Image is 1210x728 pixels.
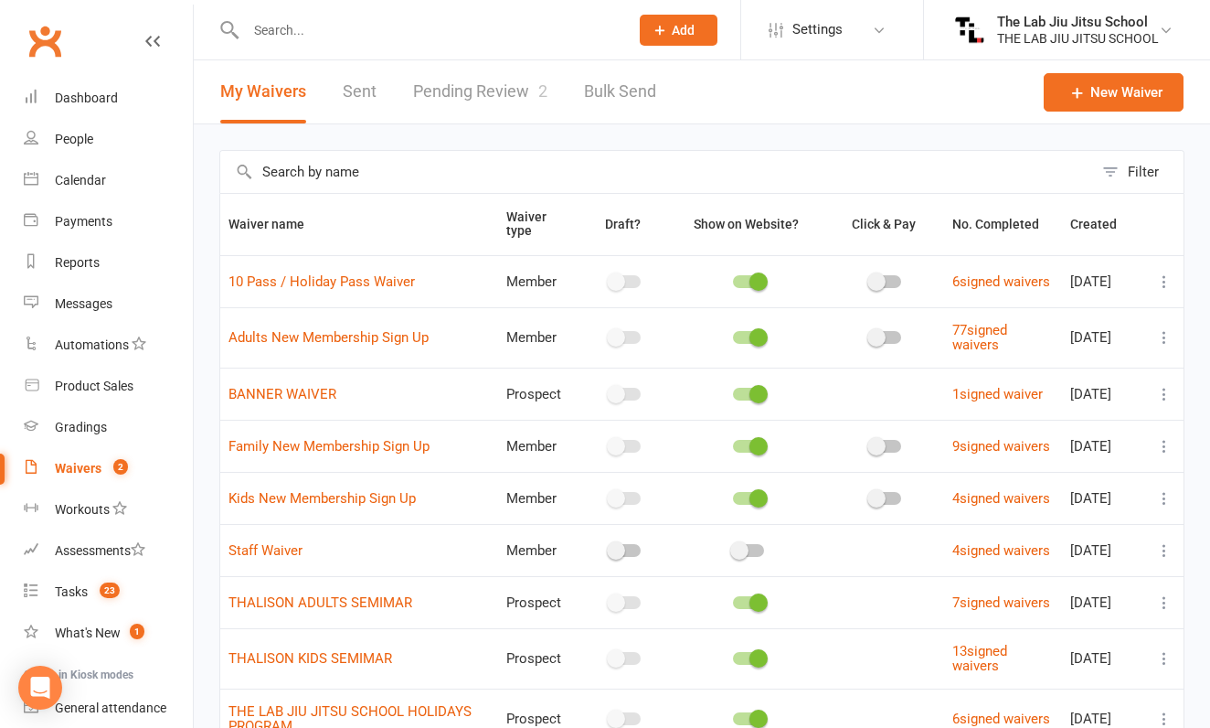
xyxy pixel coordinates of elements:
td: Member [498,255,580,307]
a: What's New1 [24,613,193,654]
div: General attendance [55,701,166,715]
a: Reports [24,242,193,284]
a: Dashboard [24,78,193,119]
a: Pending Review2 [413,60,547,123]
a: 4signed waivers [952,490,1050,507]
th: No. Completed [944,194,1062,255]
a: Automations [24,325,193,366]
a: 6signed waivers [952,711,1050,727]
div: Open Intercom Messenger [18,666,62,710]
span: Created [1070,217,1137,231]
span: Click & Pay [852,217,916,231]
div: Reports [55,255,100,270]
a: Adults New Membership Sign Up [228,329,429,346]
span: Show on Website? [694,217,799,231]
div: Gradings [55,420,107,434]
a: 1signed waiver [952,386,1043,402]
span: Settings [792,9,843,50]
span: Draft? [605,217,641,231]
a: Clubworx [22,18,68,64]
a: 9signed waivers [952,438,1050,455]
button: Click & Pay [835,213,936,235]
td: [DATE] [1062,255,1145,307]
div: Waivers [55,461,101,476]
td: [DATE] [1062,576,1145,628]
a: Calendar [24,160,193,201]
td: Member [498,307,580,368]
button: Show on Website? [677,213,819,235]
a: Sent [343,60,377,123]
a: 4signed waivers [952,542,1050,559]
a: BANNER WAIVER [228,386,336,402]
div: People [55,132,93,146]
div: Messages [55,296,112,311]
a: Messages [24,284,193,325]
span: 1 [130,624,144,639]
a: People [24,119,193,160]
a: 10 Pass / Holiday Pass Waiver [228,273,415,290]
button: My Waivers [220,60,306,123]
a: 7signed waivers [952,594,1050,611]
span: Add [672,23,695,37]
div: Assessments [55,543,145,558]
a: Workouts [24,489,193,530]
td: [DATE] [1062,628,1145,689]
a: 6signed waivers [952,273,1050,290]
td: Member [498,420,580,472]
span: Waiver name [228,217,324,231]
img: thumb_image1724036037.png [951,12,988,48]
td: Member [498,472,580,524]
td: Member [498,524,580,576]
div: Workouts [55,502,110,517]
a: THALISON ADULTS SEMIMAR [228,594,412,611]
a: Tasks 23 [24,572,193,613]
div: The Lab Jiu Jitsu School [997,14,1159,30]
a: Bulk Send [584,60,656,123]
a: Payments [24,201,193,242]
span: 2 [113,459,128,475]
td: Prospect [498,628,580,689]
a: Assessments [24,530,193,572]
td: Prospect [498,368,580,420]
a: 13signed waivers [952,643,1007,675]
td: Prospect [498,576,580,628]
a: Staff Waiver [228,542,302,559]
td: [DATE] [1062,420,1145,472]
a: Waivers 2 [24,448,193,489]
div: Automations [55,337,129,352]
input: Search by name [220,151,1093,193]
a: Kids New Membership Sign Up [228,490,416,507]
a: New Waiver [1044,73,1183,112]
td: [DATE] [1062,472,1145,524]
button: Draft? [589,213,661,235]
input: Search... [240,17,616,43]
button: Waiver name [228,213,324,235]
div: Product Sales [55,379,133,393]
div: Calendar [55,173,106,187]
div: What's New [55,626,121,640]
a: 77signed waivers [952,322,1007,354]
button: Add [640,15,717,46]
a: THALISON KIDS SEMIMAR [228,650,392,667]
span: 23 [100,583,120,598]
td: [DATE] [1062,524,1145,576]
a: Gradings [24,407,193,448]
div: THE LAB JIU JITSU SCHOOL [997,30,1159,47]
span: 2 [538,81,547,101]
div: Payments [55,214,112,229]
button: Created [1070,213,1137,235]
div: Filter [1128,161,1159,183]
a: Family New Membership Sign Up [228,438,430,455]
div: Tasks [55,584,88,599]
button: Filter [1093,151,1183,193]
td: [DATE] [1062,368,1145,420]
a: Product Sales [24,366,193,407]
td: [DATE] [1062,307,1145,368]
th: Waiver type [498,194,580,255]
div: Dashboard [55,91,118,105]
